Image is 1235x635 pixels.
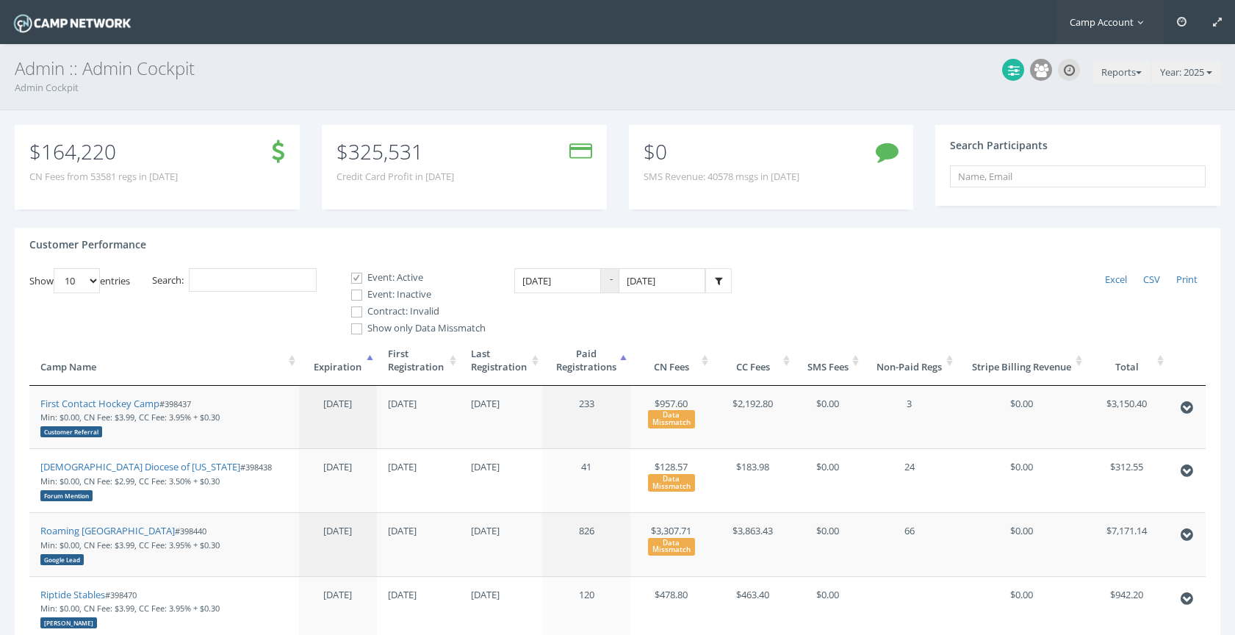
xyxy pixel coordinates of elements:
span: CN Fees from 53581 regs in [DATE] [29,170,178,184]
th: Camp Name: activate to sort column ascending [29,336,299,386]
span: $0 [644,137,667,165]
td: 233 [542,386,630,449]
td: $0.00 [793,386,863,449]
a: Excel [1097,268,1135,292]
td: $3,863.43 [712,512,793,576]
span: Camp Account [1070,15,1151,29]
label: Event: Inactive [339,287,486,302]
span: [DATE] [323,524,352,537]
a: First Contact Hockey Camp [40,397,159,410]
td: $183.98 [712,448,793,512]
td: $957.60 [630,386,712,449]
a: Print [1168,268,1206,292]
input: Date Range: From [514,268,601,294]
label: Contract: Invalid [339,304,486,319]
a: Admin Cockpit [15,81,79,94]
input: Name, Email [950,165,1206,187]
a: Roaming [GEOGRAPHIC_DATA] [40,524,175,537]
td: $128.57 [630,448,712,512]
div: [PERSON_NAME] [40,617,97,628]
div: Data Missmatch [648,538,695,556]
td: 826 [542,512,630,576]
small: #398437 Min: $0.00, CN Fee: $3.99, CC Fee: 3.95% + $0.30 [40,398,220,437]
td: 3 [863,386,957,449]
th: Stripe Billing Revenue: activate to sort column ascending [957,336,1087,386]
label: Event: Active [339,270,486,285]
a: CSV [1135,268,1168,292]
small: #398440 Min: $0.00, CN Fee: $3.99, CC Fee: 3.95% + $0.30 [40,525,220,564]
td: [DATE] [377,512,460,576]
div: Customer Referral [40,426,102,437]
span: 164,220 [41,137,116,165]
td: $0.00 [793,512,863,576]
label: Search: [152,268,317,293]
th: PaidRegistrations: activate to sort column ascending [542,336,630,386]
p: $ [336,143,454,159]
h4: Customer Performance [29,239,146,250]
select: Showentries [54,268,100,293]
th: Expiration: activate to sort column descending [299,336,377,386]
span: [DATE] [323,397,352,410]
span: Print [1176,273,1198,286]
td: $0.00 [957,512,1087,576]
h3: Admin :: Admin Cockpit [15,59,1220,78]
th: CN Fees: activate to sort column ascending [630,336,712,386]
td: $0.00 [957,386,1087,449]
input: Date Range: To [619,268,705,294]
td: $0.00 [957,448,1087,512]
div: Forum Mention [40,490,93,501]
th: FirstRegistration: activate to sort column ascending [377,336,460,386]
div: Google Lead [40,554,84,565]
td: [DATE] [377,386,460,449]
td: [DATE] [460,448,543,512]
td: 66 [863,512,957,576]
span: 325,531 [348,137,423,165]
th: LastRegistration: activate to sort column ascending [460,336,543,386]
h4: Search Participants [950,140,1048,151]
div: Data Missmatch [648,474,695,492]
td: [DATE] [460,386,543,449]
span: SMS Revenue: 40578 msgs in [DATE] [644,170,799,184]
th: CC Fees: activate to sort column ascending [712,336,793,386]
td: $312.55 [1086,448,1167,512]
span: Year: 2025 [1160,65,1204,79]
label: Show entries [29,268,130,293]
td: $0.00 [793,448,863,512]
td: [DATE] [377,448,460,512]
td: $3,150.40 [1086,386,1167,449]
td: [DATE] [460,512,543,576]
th: Total: activate to sort column ascending [1086,336,1167,386]
button: Year: 2025 [1152,61,1220,85]
div: Data Missmatch [648,410,695,428]
td: $3,307.71 [630,512,712,576]
span: - [601,268,619,294]
span: [DATE] [323,460,352,473]
th: Non-Paid Regs: activate to sort column ascending [863,336,957,386]
span: Excel [1105,273,1127,286]
p: $ [29,143,178,159]
label: Show only Data Missmatch [339,321,486,336]
span: [DATE] [323,588,352,601]
small: #398470 Min: $0.00, CN Fee: $3.99, CC Fee: 3.95% + $0.30 [40,589,220,628]
button: Reports [1093,61,1150,85]
td: 24 [863,448,957,512]
small: #398438 Min: $0.00, CN Fee: $2.99, CC Fee: 3.50% + $0.30 [40,462,272,500]
th: SMS Fees: activate to sort column ascending [793,336,863,386]
td: $2,192.80 [712,386,793,449]
td: 41 [542,448,630,512]
span: CSV [1143,273,1160,286]
a: [DEMOGRAPHIC_DATA] Diocese of [US_STATE] [40,460,240,473]
a: Riptide Stables [40,588,105,601]
input: Search: [189,268,317,293]
td: $7,171.14 [1086,512,1167,576]
img: Camp Network [11,10,134,36]
span: Credit Card Profit in [DATE] [336,170,454,184]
